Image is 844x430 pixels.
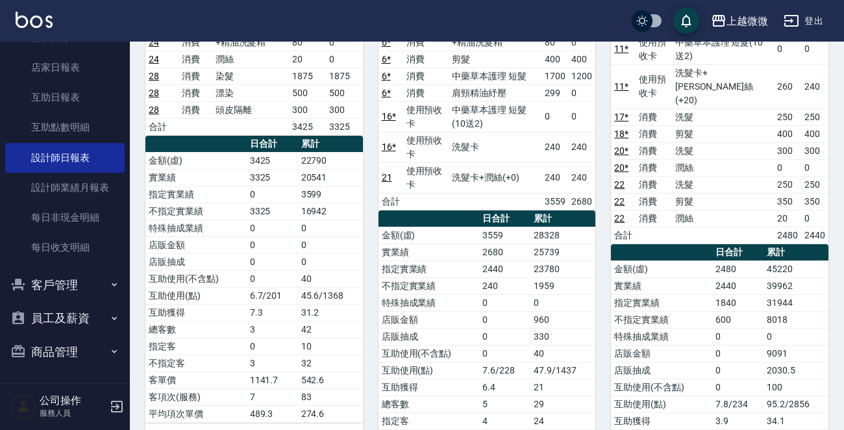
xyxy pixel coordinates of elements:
[611,379,712,396] td: 互助使用(不含點)
[145,169,247,186] td: 實業績
[568,162,595,193] td: 240
[568,34,595,51] td: 0
[326,101,363,118] td: 300
[614,179,625,190] a: 22
[479,210,530,227] th: 日合計
[801,176,828,193] td: 250
[479,227,530,244] td: 3559
[379,244,480,260] td: 實業績
[298,355,363,372] td: 32
[712,396,763,412] td: 7.8/234
[145,118,179,135] td: 合計
[763,294,828,311] td: 31944
[614,196,625,207] a: 22
[247,270,298,287] td: 0
[672,125,775,142] td: 剪髮
[636,159,672,176] td: 消費
[247,287,298,304] td: 6.7/201
[247,372,298,388] td: 1141.7
[247,136,298,153] th: 日合計
[712,362,763,379] td: 0
[449,84,541,101] td: 肩頸精油紓壓
[298,321,363,338] td: 42
[479,260,530,277] td: 2440
[145,186,247,203] td: 指定實業績
[479,362,530,379] td: 7.6/228
[298,388,363,405] td: 83
[403,34,449,51] td: 消費
[212,51,290,68] td: 潤絲
[298,287,363,304] td: 45.6/1368
[568,193,595,210] td: 2680
[801,193,828,210] td: 350
[5,112,125,142] a: 互助點數明細
[145,136,363,423] table: a dense table
[247,321,298,338] td: 3
[530,227,595,244] td: 28328
[636,34,672,64] td: 使用預收卡
[763,277,828,294] td: 39962
[479,396,530,412] td: 5
[298,304,363,321] td: 31.2
[379,412,480,429] td: 指定客
[479,379,530,396] td: 6.4
[801,142,828,159] td: 300
[778,9,828,33] button: 登出
[801,125,828,142] td: 400
[726,13,768,29] div: 上越微微
[298,338,363,355] td: 10
[672,210,775,227] td: 潤絲
[382,172,392,183] a: 21
[149,37,159,47] a: 24
[145,287,247,304] td: 互助使用(點)
[712,311,763,328] td: 600
[298,152,363,169] td: 22790
[449,162,541,193] td: 洗髮卡+潤絲(+0)
[479,244,530,260] td: 2680
[145,405,247,422] td: 平均項次單價
[145,338,247,355] td: 指定客
[179,84,212,101] td: 消費
[379,379,480,396] td: 互助獲得
[247,338,298,355] td: 0
[247,186,298,203] td: 0
[149,54,159,64] a: 24
[247,253,298,270] td: 0
[774,34,801,64] td: 0
[611,311,712,328] td: 不指定實業績
[179,34,212,51] td: 消費
[530,294,595,311] td: 0
[636,142,672,159] td: 消費
[403,132,449,162] td: 使用預收卡
[541,101,569,132] td: 0
[212,34,290,51] td: +精油洗髮精
[379,345,480,362] td: 互助使用(不含點)
[712,244,763,261] th: 日合計
[479,412,530,429] td: 4
[636,108,672,125] td: 消費
[5,203,125,233] a: 每日非現金明細
[763,396,828,412] td: 95.2/2856
[611,345,712,362] td: 店販金額
[145,372,247,388] td: 客單價
[403,51,449,68] td: 消費
[326,84,363,101] td: 500
[40,407,106,419] p: 服務人員
[530,328,595,345] td: 330
[449,68,541,84] td: 中藥草本護理 短髮
[326,118,363,135] td: 3325
[774,159,801,176] td: 0
[636,193,672,210] td: 消費
[774,64,801,108] td: 260
[712,277,763,294] td: 2440
[5,173,125,203] a: 設計師業績月報表
[298,136,363,153] th: 累計
[801,64,828,108] td: 240
[247,355,298,372] td: 3
[541,132,569,162] td: 240
[298,270,363,287] td: 40
[449,101,541,132] td: 中藥草本護理 短髮(10送2)
[247,236,298,253] td: 0
[145,203,247,220] td: 不指定實業績
[530,345,595,362] td: 40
